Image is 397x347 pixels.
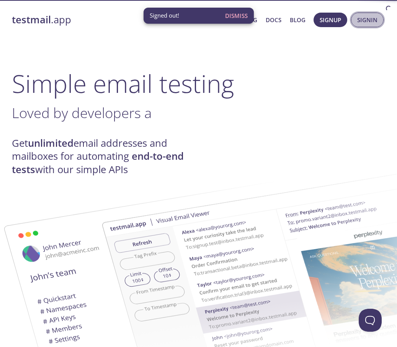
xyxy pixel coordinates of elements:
[359,309,382,332] iframe: Help Scout Beacon - Open
[225,11,248,21] span: Dismiss
[12,69,386,98] h1: Simple email testing
[290,15,306,25] a: Blog
[12,103,152,122] span: Loved by developers a
[222,8,251,23] button: Dismiss
[351,13,384,27] button: Signin
[150,11,179,19] span: Signed out!
[28,136,74,150] strong: unlimited
[266,15,281,25] a: Docs
[12,13,192,26] a: testmail.app
[314,13,347,27] button: Signup
[357,15,377,25] span: Signin
[12,149,184,176] strong: end-to-end tests
[12,13,51,26] strong: testmail
[320,15,341,25] span: Signup
[12,137,199,176] h4: Get email addresses and mailboxes for automating with our simple APIs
